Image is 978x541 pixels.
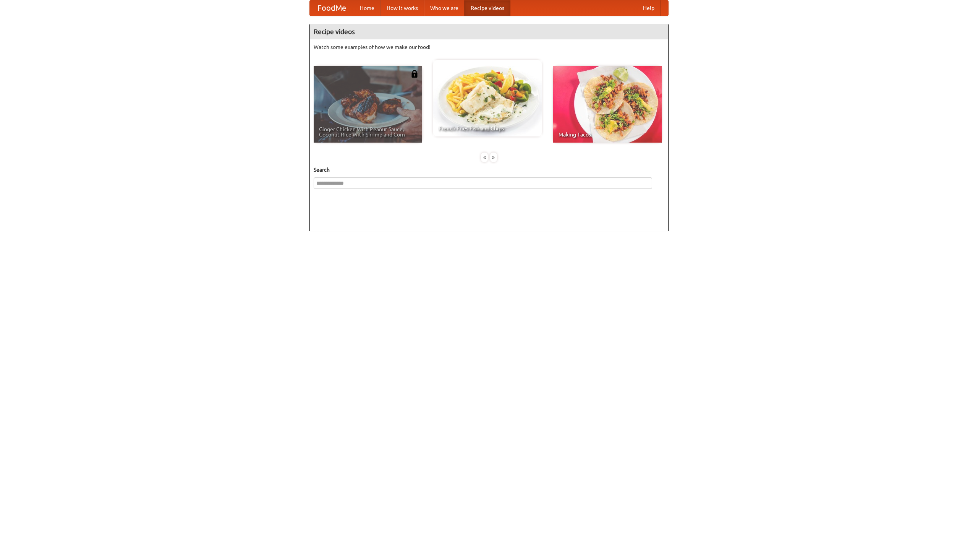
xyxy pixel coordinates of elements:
a: FoodMe [310,0,354,16]
a: Who we are [424,0,465,16]
div: « [481,153,488,162]
h5: Search [314,166,664,174]
span: Making Tacos [559,132,656,137]
h4: Recipe videos [310,24,668,39]
img: 483408.png [411,70,418,78]
span: French Fries Fish and Chips [439,126,536,131]
a: Home [354,0,381,16]
a: French Fries Fish and Chips [433,60,542,136]
a: Making Tacos [553,66,662,143]
a: How it works [381,0,424,16]
a: Help [637,0,661,16]
a: Recipe videos [465,0,510,16]
p: Watch some examples of how we make our food! [314,43,664,51]
div: » [490,153,497,162]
